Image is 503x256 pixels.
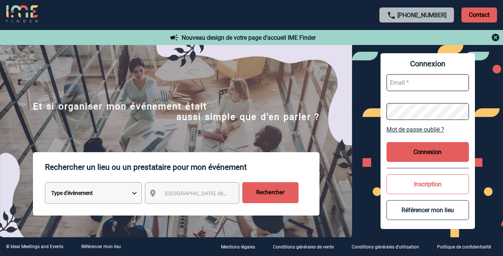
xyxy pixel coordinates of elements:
div: © Ideal Meetings and Events [6,244,63,249]
p: Conditions générales d'utilisation [352,245,419,250]
button: Connexion [387,142,469,162]
p: Conditions générales de vente [273,245,334,250]
button: Inscription [387,174,469,194]
a: Politique de confidentialité [431,243,503,250]
img: call-24-px.png [387,11,396,20]
p: Rechercher un lieu ou un prestataire pour mon événement [45,152,319,182]
a: Conditions générales de vente [267,243,346,250]
a: Mot de passe oublié ? [387,126,469,133]
span: Connexion [387,59,469,68]
p: Contact [461,7,497,22]
p: Politique de confidentialité [437,245,491,250]
p: Mentions légales [221,245,255,250]
span: [GEOGRAPHIC_DATA], département, région... [165,190,269,196]
a: Mentions légales [215,243,267,250]
a: [PHONE_NUMBER] [397,12,446,19]
a: Conditions générales d'utilisation [346,243,431,250]
input: Rechercher [242,182,299,203]
input: Email * [387,74,469,91]
button: Référencer mon lieu [387,200,469,220]
a: Référencer mon lieu [81,244,121,249]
